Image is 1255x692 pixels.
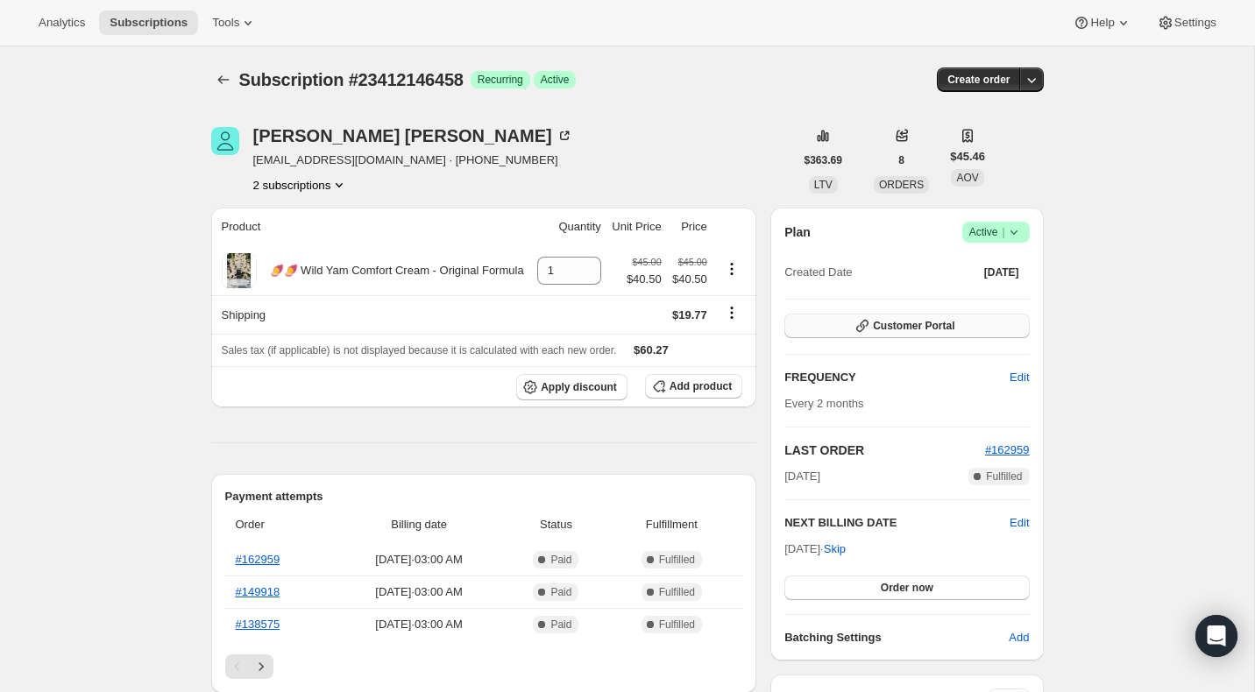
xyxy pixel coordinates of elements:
button: Shipping actions [718,303,746,322]
span: Created Date [784,264,852,281]
a: #162959 [985,443,1030,456]
h2: FREQUENCY [784,369,1010,386]
button: Customer Portal [784,314,1029,338]
button: Edit [1010,514,1029,532]
th: Quantity [531,208,606,246]
th: Shipping [211,295,532,334]
th: Unit Price [606,208,667,246]
span: [DATE] [984,265,1019,279]
span: Customer Portal [873,319,954,333]
h2: Payment attempts [225,488,743,505]
span: Every 2 months [784,397,863,410]
span: $60.27 [634,343,669,357]
span: LTV [814,179,833,191]
a: #162959 [236,553,280,566]
span: Create order [947,73,1010,87]
div: [PERSON_NAME] [PERSON_NAME] [253,127,573,145]
span: Apply discount [541,380,617,394]
button: Product actions [253,176,349,194]
button: Add product [645,374,742,399]
h6: Batching Settings [784,629,1009,646]
span: Fulfilled [659,553,695,567]
span: $19.77 [672,308,707,321]
span: Fulfilled [986,470,1022,484]
span: Paid [550,585,571,599]
small: $45.00 [633,257,662,267]
th: Price [667,208,713,246]
span: Add [1009,629,1029,646]
span: ORDERS [879,179,924,191]
button: $363.69 [794,148,853,173]
span: $40.50 [672,271,707,288]
span: Help [1090,16,1114,30]
span: Fulfilled [659,585,695,599]
a: #149918 [236,585,280,598]
button: Skip [813,535,856,563]
span: Status [511,516,600,533]
button: Order now [784,575,1029,600]
span: Analytics [39,16,85,30]
span: Add product [670,379,732,393]
h2: LAST ORDER [784,441,985,459]
button: [DATE] [974,260,1030,285]
span: AOV [956,172,978,184]
span: Active [969,223,1023,241]
button: Product actions [718,259,746,279]
h2: Plan [784,223,811,241]
span: paula whitley [211,127,239,155]
button: Apply discount [516,374,627,400]
span: Skip [824,540,846,558]
span: $45.46 [950,148,985,166]
h2: NEXT BILLING DATE [784,514,1010,532]
button: Settings [1146,11,1227,35]
span: [EMAIL_ADDRESS][DOMAIN_NAME] · [PHONE_NUMBER] [253,152,573,169]
span: $40.50 [627,271,662,288]
button: Create order [937,67,1020,92]
span: Paid [550,618,571,632]
span: Order now [881,581,933,595]
button: 8 [888,148,915,173]
th: Order [225,505,332,544]
span: Tools [212,16,239,30]
small: $45.00 [678,257,707,267]
span: 8 [898,153,904,167]
span: Sales tax (if applicable) is not displayed because it is calculated with each new order. [222,344,617,357]
button: Add [998,624,1039,652]
span: Active [541,73,570,87]
span: [DATE] · 03:00 AM [337,616,501,633]
span: [DATE] · 03:00 AM [337,551,501,568]
span: Recurring [478,73,523,87]
button: Help [1062,11,1142,35]
a: #138575 [236,618,280,631]
button: Subscriptions [99,11,198,35]
span: Edit [1010,369,1029,386]
div: 🍠🍠 Wild Yam Comfort Cream - Original Formula [257,262,524,279]
span: $363.69 [805,153,842,167]
div: Open Intercom Messenger [1195,615,1237,657]
span: Settings [1174,16,1216,30]
button: Tools [202,11,267,35]
span: Subscription #23412146458 [239,70,464,89]
span: Fulfilled [659,618,695,632]
span: Paid [550,553,571,567]
span: | [1002,225,1004,239]
nav: Pagination [225,654,743,679]
span: Billing date [337,516,501,533]
span: Fulfillment [612,516,733,533]
span: [DATE] · 03:00 AM [337,583,501,601]
button: Analytics [28,11,96,35]
span: Subscriptions [110,16,188,30]
span: [DATE] · [784,542,846,555]
button: Subscriptions [211,67,236,92]
button: Edit [999,364,1039,392]
th: Product [211,208,532,246]
span: [DATE] [784,468,820,485]
button: Next [249,654,273,679]
button: #162959 [985,441,1030,459]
